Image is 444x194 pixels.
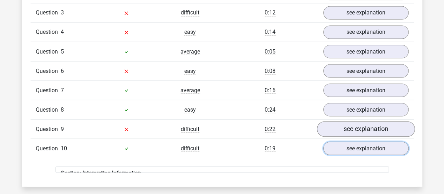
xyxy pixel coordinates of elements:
[36,125,61,133] span: Question
[181,9,199,16] span: difficult
[265,67,276,74] span: 0:08
[184,67,196,74] span: easy
[61,169,383,176] h6: Section: Interpreting Information
[265,106,276,113] span: 0:24
[61,29,64,35] span: 4
[323,83,409,97] a: see explanation
[265,125,276,132] span: 0:22
[265,9,276,16] span: 0:12
[180,87,200,94] span: average
[323,64,409,77] a: see explanation
[61,48,64,55] span: 5
[36,144,61,152] span: Question
[265,48,276,55] span: 0:05
[36,28,61,36] span: Question
[61,67,64,74] span: 6
[61,145,67,151] span: 10
[61,106,64,113] span: 8
[61,87,64,93] span: 7
[323,6,409,19] a: see explanation
[55,166,389,173] div: Food concerns us all and that makes it a political issue. As is often the case, progress is deepl...
[180,48,200,55] span: average
[323,103,409,116] a: see explanation
[36,67,61,75] span: Question
[36,86,61,94] span: Question
[184,106,196,113] span: easy
[181,145,199,152] span: difficult
[61,125,64,132] span: 9
[323,45,409,58] a: see explanation
[265,87,276,94] span: 0:16
[61,9,64,16] span: 3
[323,142,409,155] a: see explanation
[323,25,409,39] a: see explanation
[317,121,415,137] a: see explanation
[36,105,61,114] span: Question
[184,29,196,36] span: easy
[36,8,61,17] span: Question
[265,145,276,152] span: 0:19
[265,29,276,36] span: 0:14
[181,125,199,132] span: difficult
[36,47,61,56] span: Question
